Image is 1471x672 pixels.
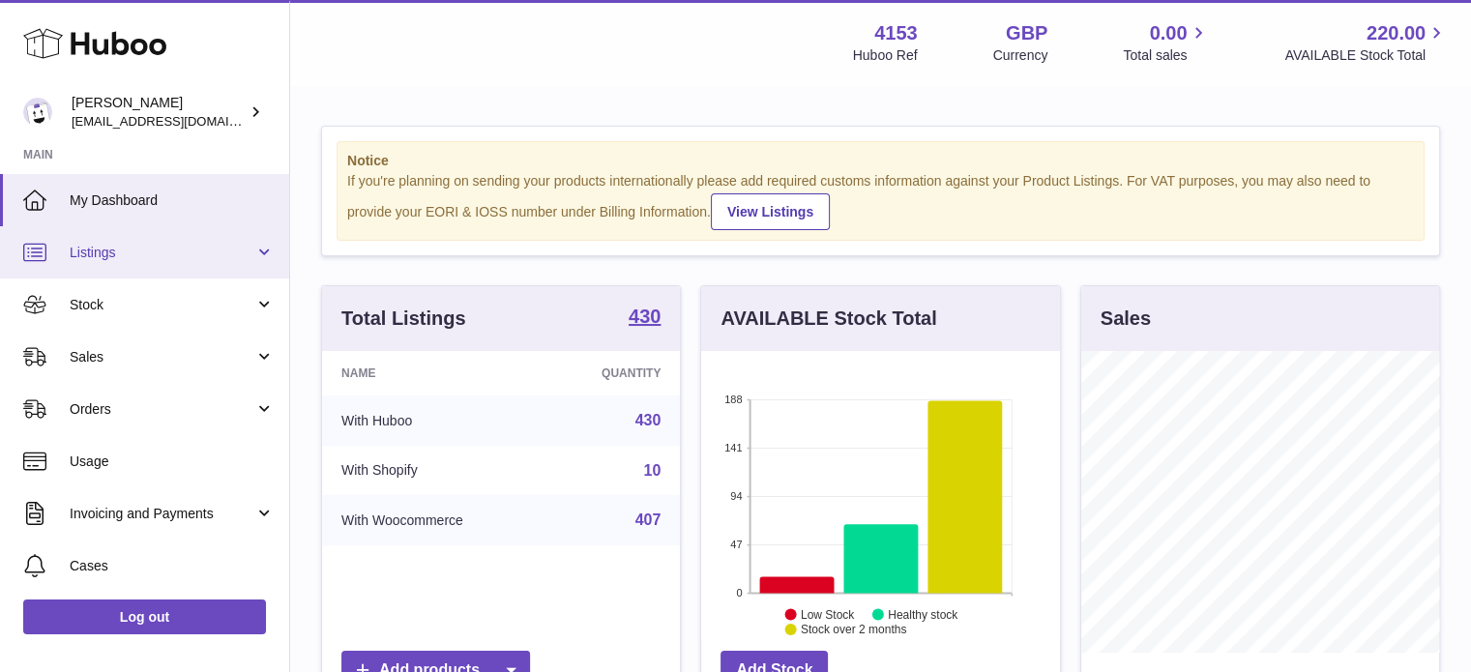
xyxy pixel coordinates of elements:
[731,539,743,550] text: 47
[629,307,661,330] a: 430
[23,599,266,634] a: Log out
[544,351,681,395] th: Quantity
[347,152,1414,170] strong: Notice
[724,442,742,453] text: 141
[874,20,918,46] strong: 4153
[1123,46,1209,65] span: Total sales
[70,348,254,366] span: Sales
[635,511,662,528] a: 407
[70,557,275,575] span: Cases
[70,244,254,262] span: Listings
[322,446,544,496] td: With Shopify
[711,193,830,230] a: View Listings
[644,462,662,479] a: 10
[72,113,284,129] span: [EMAIL_ADDRESS][DOMAIN_NAME]
[70,191,275,210] span: My Dashboard
[801,623,906,636] text: Stock over 2 months
[1284,20,1448,65] a: 220.00 AVAILABLE Stock Total
[341,306,466,332] h3: Total Listings
[801,607,855,621] text: Low Stock
[322,351,544,395] th: Name
[70,453,275,471] span: Usage
[1101,306,1151,332] h3: Sales
[1284,46,1448,65] span: AVAILABLE Stock Total
[737,587,743,599] text: 0
[635,412,662,428] a: 430
[1150,20,1188,46] span: 0.00
[70,296,254,314] span: Stock
[1123,20,1209,65] a: 0.00 Total sales
[1006,20,1047,46] strong: GBP
[853,46,918,65] div: Huboo Ref
[322,395,544,446] td: With Huboo
[70,400,254,419] span: Orders
[888,607,958,621] text: Healthy stock
[322,495,544,545] td: With Woocommerce
[993,46,1048,65] div: Currency
[72,94,246,131] div: [PERSON_NAME]
[347,172,1414,230] div: If you're planning on sending your products internationally please add required customs informati...
[629,307,661,326] strong: 430
[721,306,936,332] h3: AVAILABLE Stock Total
[70,505,254,523] span: Invoicing and Payments
[1367,20,1426,46] span: 220.00
[23,98,52,127] img: internalAdmin-4153@internal.huboo.com
[724,394,742,405] text: 188
[731,490,743,502] text: 94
